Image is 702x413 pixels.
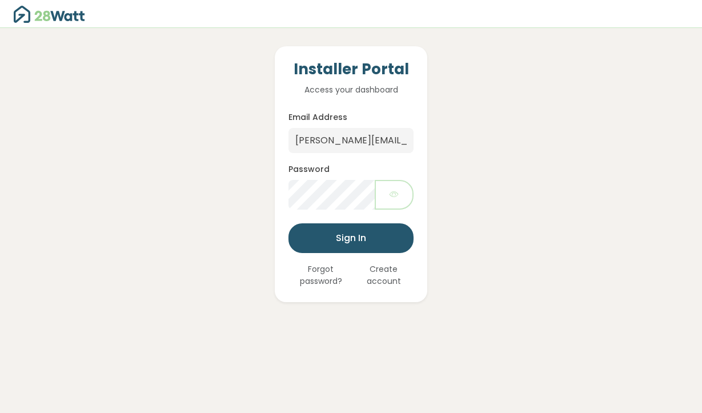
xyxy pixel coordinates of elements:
p: Access your dashboard [288,83,414,96]
h4: Installer Portal [288,60,414,79]
a: Create account [354,262,414,288]
label: Email Address [288,111,347,123]
input: Enter your email [288,128,414,153]
button: Forgot password? [288,262,354,288]
button: Sign In [288,223,414,253]
label: Password [288,163,330,175]
img: 28Watt [14,6,94,23]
